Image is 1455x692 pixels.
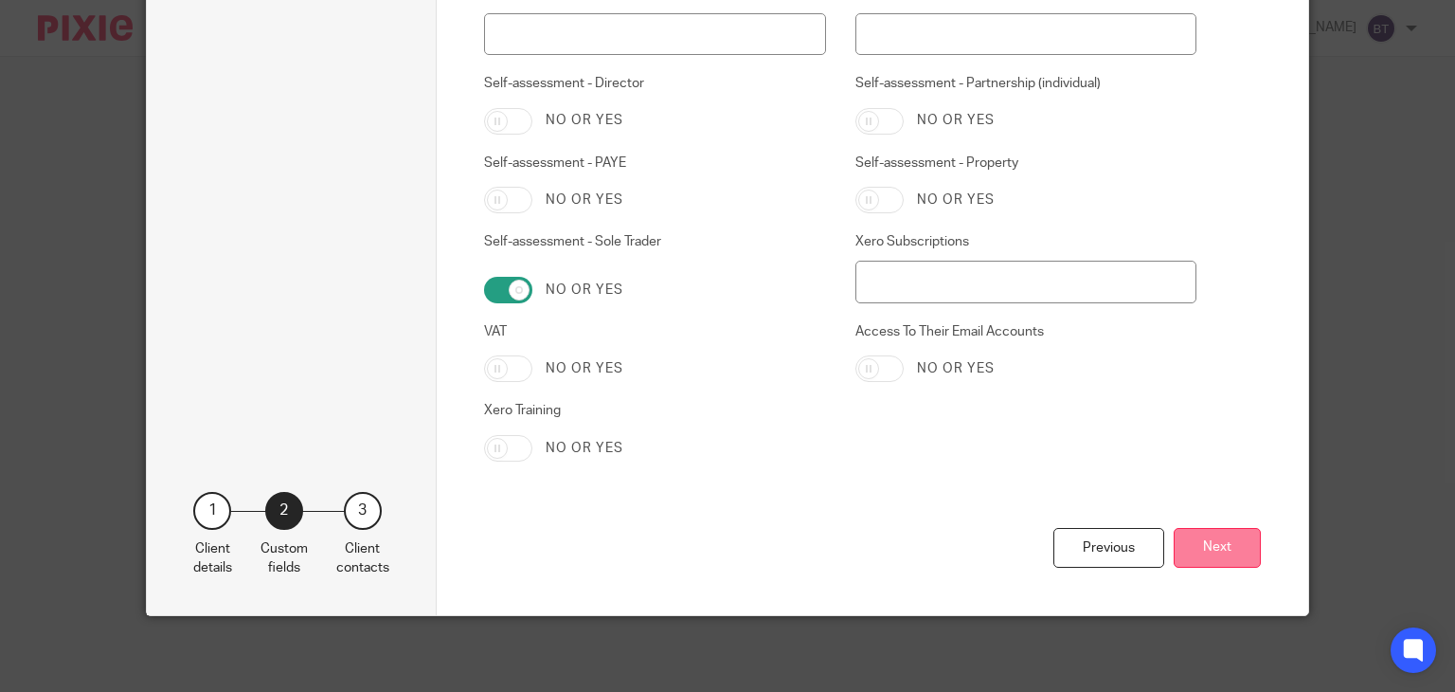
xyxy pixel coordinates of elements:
div: Previous [1053,528,1164,569]
div: 1 [193,492,231,530]
label: Self-assessment - Partnership (individual) [855,74,1196,93]
label: No or yes [546,111,623,130]
label: Self-assessment - PAYE [484,154,825,173]
p: Client contacts [336,539,389,578]
div: 2 [265,492,303,530]
div: 3 [344,492,382,530]
label: Xero Subscriptions [855,232,1196,251]
label: Self-assessment - Director [484,74,825,93]
label: Self-assessment - Property [855,154,1196,173]
label: No or yes [917,191,995,209]
label: Self-assessment - Sole Trader [484,232,825,263]
label: No or yes [546,439,623,458]
p: Custom fields [260,539,308,578]
label: No or yes [546,359,623,378]
label: No or yes [546,281,623,300]
label: No or yes [917,359,995,378]
label: No or yes [546,191,623,209]
label: Access To Their Email Accounts [855,322,1196,341]
p: Client details [193,539,232,578]
label: Xero Training [484,401,825,420]
label: VAT [484,322,825,341]
label: No or yes [917,111,995,130]
button: Next [1174,528,1261,569]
